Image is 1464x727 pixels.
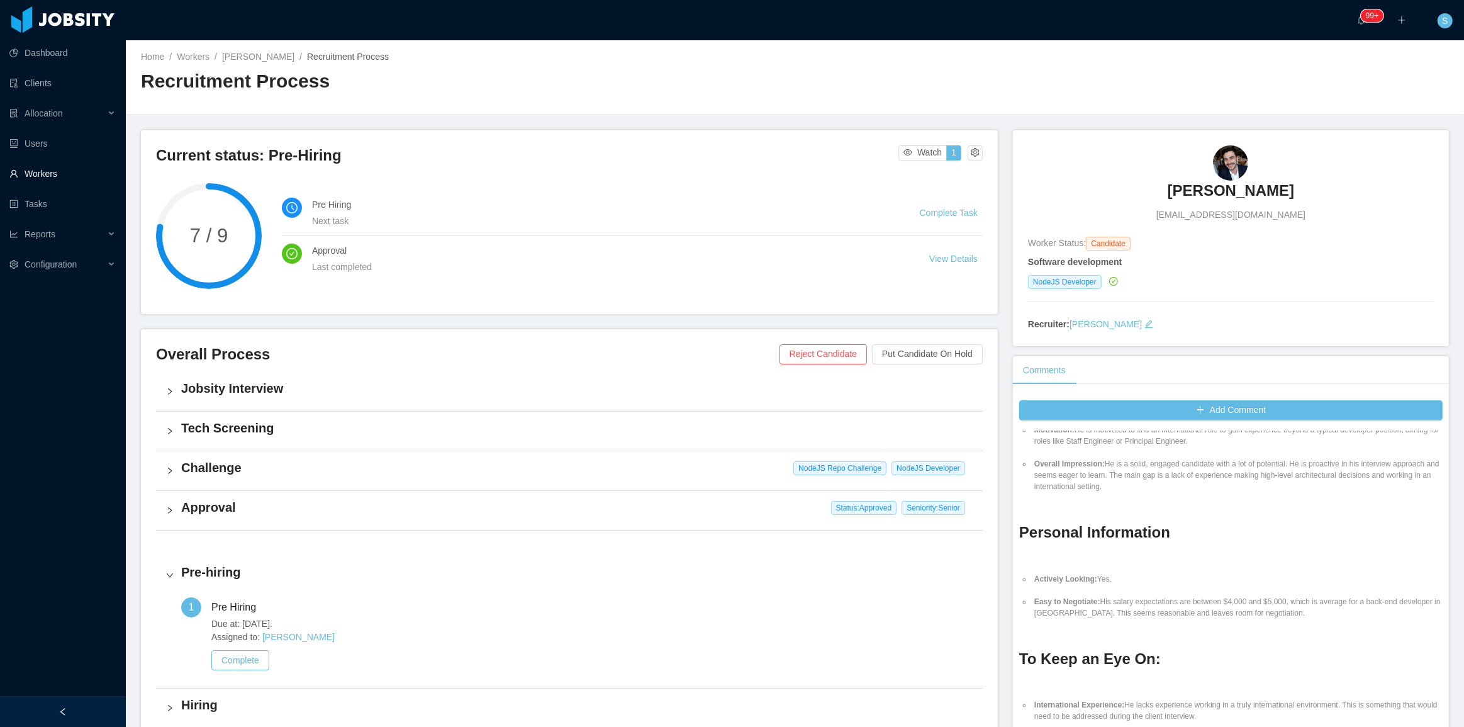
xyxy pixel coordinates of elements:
[1034,459,1105,468] strong: Overall Impression:
[9,230,18,239] i: icon: line-chart
[1397,16,1406,25] i: icon: plus
[1032,699,1443,722] li: He lacks experience working in a truly international environment. This is something that would ne...
[1070,319,1142,329] a: [PERSON_NAME]
[1086,237,1131,251] span: Candidate
[211,650,269,670] button: Complete
[286,202,298,213] i: icon: clock-circle
[1168,181,1294,201] h3: [PERSON_NAME]
[307,52,389,62] span: Recruitment Process
[1032,424,1443,447] li: He is motivated to find an international role to gain experience beyond a typical developer posit...
[891,461,965,475] span: NodeJS Developer
[156,412,983,451] div: icon: rightTech Screening
[1168,181,1294,208] a: [PERSON_NAME]
[166,388,174,395] i: icon: right
[793,461,886,475] span: NodeJS Repo Challenge
[1019,524,1170,541] strong: Personal Information
[166,704,174,712] i: icon: right
[181,419,973,437] h4: Tech Screening
[1144,320,1153,329] i: icon: edit
[166,572,174,579] i: icon: right
[920,208,978,218] a: Complete Task
[181,459,973,476] h4: Challenge
[1013,356,1076,385] div: Comments
[189,602,194,612] span: 1
[181,380,973,397] h4: Jobsity Interview
[9,191,116,217] a: icon: profileTasks
[215,52,217,62] span: /
[312,244,899,257] h4: Approval
[211,617,973,631] span: Due at: [DATE].
[25,259,77,269] span: Configuration
[166,467,174,475] i: icon: right
[872,344,983,364] button: Put Candidate On Hold
[1034,701,1124,709] strong: International Experience:
[156,226,262,245] span: 7 / 9
[1357,16,1366,25] i: icon: bell
[211,597,266,617] div: Pre Hiring
[169,52,172,62] span: /
[156,344,779,364] h3: Overall Process
[1442,13,1448,28] span: S
[1028,238,1086,248] span: Worker Status:
[1032,596,1443,619] li: His salary expectations are between $4,000 and $5,000, which is average for a back-end developer ...
[25,229,55,239] span: Reports
[1019,400,1443,420] button: icon: plusAdd Comment
[166,427,174,435] i: icon: right
[156,372,983,411] div: icon: rightJobsity Interview
[177,52,210,62] a: Workers
[1019,650,1161,667] strong: To Keep an Eye On:
[898,145,947,161] button: icon: eyeWatch
[1034,575,1097,583] strong: Actively Looking:
[156,145,898,166] h3: Current status: Pre-Hiring
[156,451,983,490] div: icon: rightChallenge
[312,214,890,228] div: Next task
[262,632,335,642] a: [PERSON_NAME]
[831,501,897,515] span: Status: Approved
[929,254,978,264] a: View Details
[156,491,983,530] div: icon: rightApproval
[9,70,116,96] a: icon: auditClients
[181,696,973,714] h4: Hiring
[9,40,116,65] a: icon: pie-chartDashboard
[25,108,63,118] span: Allocation
[299,52,302,62] span: /
[211,631,973,644] span: Assigned to:
[312,260,899,274] div: Last completed
[779,344,867,364] button: Reject Candidate
[1028,257,1122,267] strong: Software development
[9,260,18,269] i: icon: setting
[946,145,961,161] button: 1
[1107,276,1118,286] a: icon: check-circle
[1028,275,1102,289] span: NodeJS Developer
[286,248,298,259] i: icon: check-circle
[9,131,116,156] a: icon: robotUsers
[1156,208,1305,222] span: [EMAIL_ADDRESS][DOMAIN_NAME]
[1213,145,1248,181] img: 7992be96-e141-44a5-a876-f69e17734a19_68b7022ac4310-90w.png
[222,52,294,62] a: [PERSON_NAME]
[1032,458,1443,492] li: He is a solid, engaged candidate with a lot of potential. He is proactive in his interview approa...
[1034,425,1075,434] strong: Motivation:
[141,69,795,94] h2: Recruitment Process
[968,145,983,161] button: icon: setting
[1028,319,1070,329] strong: Recruiter:
[902,501,965,515] span: Seniority: Senior
[312,198,890,211] h4: Pre Hiring
[211,655,269,665] a: Complete
[9,109,18,118] i: icon: solution
[9,161,116,186] a: icon: userWorkers
[166,507,174,514] i: icon: right
[1109,277,1118,286] i: icon: check-circle
[1361,9,1383,22] sup: 1215
[141,52,164,62] a: Home
[1034,597,1100,606] strong: Easy to Negotiate:
[181,563,973,581] h4: Pre-hiring
[181,499,973,516] h4: Approval
[1032,573,1443,585] li: Yes.
[156,556,983,595] div: icon: rightPre-hiring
